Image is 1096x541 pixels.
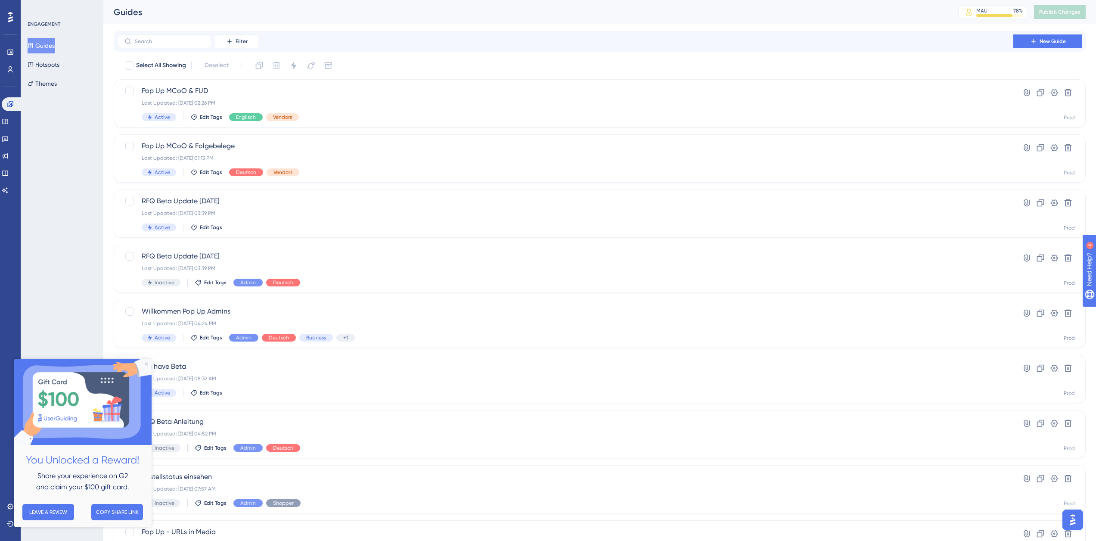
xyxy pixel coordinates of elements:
[9,145,60,162] button: LEAVE A REVIEW
[273,114,292,121] span: Vendors
[155,445,174,451] span: Inactive
[155,114,170,121] span: Active
[142,99,989,106] div: Last Updated: [DATE] 02:26 PM
[200,389,222,396] span: Edit Tags
[240,279,256,286] span: Admin
[131,3,134,7] div: Close Preview
[343,334,348,341] span: +1
[190,114,222,121] button: Edit Tags
[24,113,114,121] span: Share your experience on G2
[306,334,326,341] span: Business
[142,485,989,492] div: Last Updated: [DATE] 07:57 AM
[190,224,222,231] button: Edit Tags
[135,38,205,44] input: Search
[142,472,989,482] span: Bestellstatus einsehen
[142,265,989,272] div: Last Updated: [DATE] 03:39 PM
[195,279,227,286] button: Edit Tags
[205,60,229,71] span: Deselect
[155,389,170,396] span: Active
[204,500,227,507] span: Edit Tags
[142,86,989,96] span: Pop Up MCoO & FUD
[155,224,170,231] span: Active
[190,334,222,341] button: Edit Tags
[142,527,989,537] span: Pop Up - URLs in Media
[240,445,256,451] span: Admin
[1064,224,1075,231] div: Prod
[155,169,170,176] span: Active
[155,500,174,507] span: Inactive
[215,34,258,48] button: Filter
[269,334,289,341] span: Deutsch
[273,445,293,451] span: Deutsch
[240,500,256,507] span: Admin
[1064,280,1075,286] div: Prod
[78,145,129,162] button: COPY SHARE LINK
[236,114,256,121] span: Englisch
[1039,9,1080,16] span: Publish Changes
[200,334,222,341] span: Edit Tags
[273,279,293,286] span: Deutsch
[7,93,131,110] h2: You Unlocked a Reward!
[155,334,170,341] span: Active
[155,279,174,286] span: Inactive
[200,169,222,176] span: Edit Tags
[142,320,989,327] div: Last Updated: [DATE] 04:24 PM
[114,6,937,18] div: Guides
[197,58,236,73] button: Deselect
[1060,507,1086,533] iframe: UserGuiding AI Assistant Launcher
[142,375,989,382] div: Last Updated: [DATE] 08:32 AM
[142,155,989,162] div: Last Updated: [DATE] 01:13 PM
[1013,34,1082,48] button: New Guide
[236,38,248,45] span: Filter
[1064,169,1075,176] div: Prod
[136,60,186,71] span: Select All Showing
[1064,390,1075,397] div: Prod
[142,306,989,317] span: Willkommen Pop Up Admins
[28,21,60,28] div: ENGAGEMENT
[1040,38,1066,45] span: New Guide
[142,361,989,372] span: We have Beta
[236,334,251,341] span: Admin
[1064,500,1075,507] div: Prod
[1013,7,1023,14] div: 78 %
[142,210,989,217] div: Last Updated: [DATE] 03:39 PM
[142,196,989,206] span: RFQ Beta Update [DATE]
[28,57,59,72] button: Hotspots
[142,141,989,151] span: Pop Up MCoO & Folgebelege
[200,114,222,121] span: Edit Tags
[273,500,294,507] span: Shopper
[976,7,987,14] div: MAU
[1064,335,1075,342] div: Prod
[204,445,227,451] span: Edit Tags
[142,430,989,437] div: Last Updated: [DATE] 04:52 PM
[20,2,54,12] span: Need Help?
[1064,114,1075,121] div: Prod
[190,389,222,396] button: Edit Tags
[204,279,227,286] span: Edit Tags
[142,417,989,427] span: RFQ Beta Anleitung
[60,4,62,11] div: 4
[273,169,292,176] span: Vendors
[1034,5,1086,19] button: Publish Changes
[195,500,227,507] button: Edit Tags
[236,169,256,176] span: Deutsch
[190,169,222,176] button: Edit Tags
[1064,445,1075,452] div: Prod
[28,76,57,91] button: Themes
[22,124,115,132] span: and claim your $100 gift card.
[28,38,55,53] button: Guides
[200,224,222,231] span: Edit Tags
[195,445,227,451] button: Edit Tags
[142,251,989,261] span: RFQ Beta Update [DATE]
